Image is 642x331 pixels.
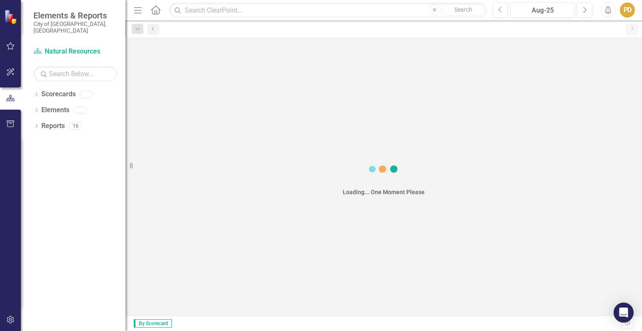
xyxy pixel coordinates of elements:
a: Elements [41,105,69,115]
input: Search ClearPoint... [169,3,486,18]
span: By Scorecard [134,319,172,328]
img: ClearPoint Strategy [4,9,19,24]
a: Natural Resources [33,47,117,56]
a: Scorecards [41,90,76,99]
a: Reports [41,121,65,131]
span: Elements & Reports [33,10,117,21]
div: Open Intercom Messenger [614,303,634,323]
small: City of [GEOGRAPHIC_DATA], [GEOGRAPHIC_DATA] [33,21,117,34]
div: Loading... One Moment Please [343,188,425,196]
button: Search [443,4,484,16]
button: PD [620,3,635,18]
div: Aug-25 [513,5,572,15]
input: Search Below... [33,67,117,81]
span: Search [454,6,472,13]
div: 16 [69,123,82,130]
button: Aug-25 [510,3,575,18]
